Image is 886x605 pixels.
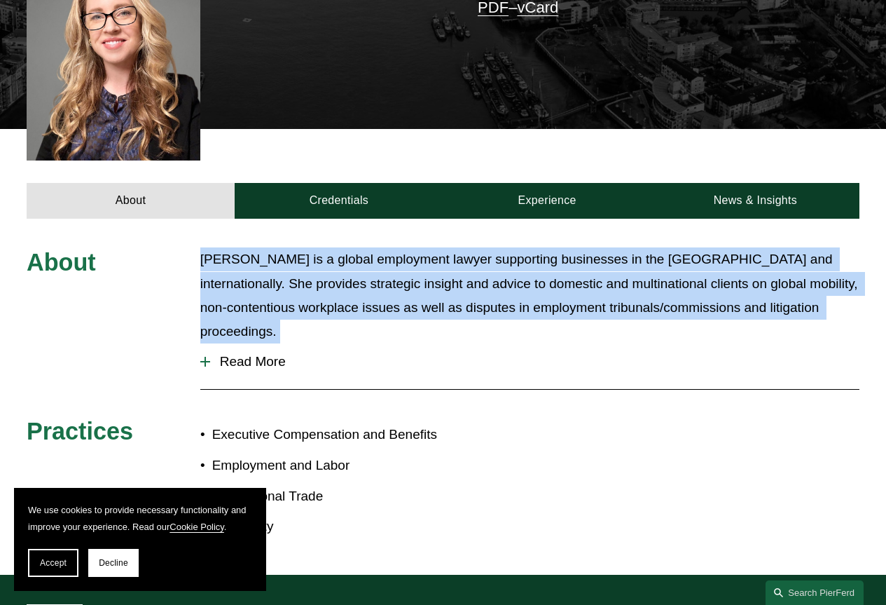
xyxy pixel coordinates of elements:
[210,354,859,369] span: Read More
[200,344,859,380] button: Read More
[200,247,859,344] p: [PERSON_NAME] is a global employment lawyer supporting businesses in the [GEOGRAPHIC_DATA] and in...
[212,454,443,477] p: Employment and Labor
[40,558,67,568] span: Accept
[766,580,864,605] a: Search this site
[235,183,443,219] a: Credentials
[27,249,96,276] span: About
[443,183,651,219] a: Experience
[28,502,252,535] p: We use cookies to provide necessary functionality and improve your experience. Read our .
[88,549,139,577] button: Decline
[27,183,235,219] a: About
[212,484,443,508] p: International Trade
[212,423,443,447] p: Executive Compensation and Benefits
[27,418,133,444] span: Practices
[212,515,443,538] p: Hospitality
[99,558,128,568] span: Decline
[169,522,224,532] a: Cookie Policy
[14,488,266,591] section: Cookie banner
[651,183,859,219] a: News & Insights
[28,549,78,577] button: Accept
